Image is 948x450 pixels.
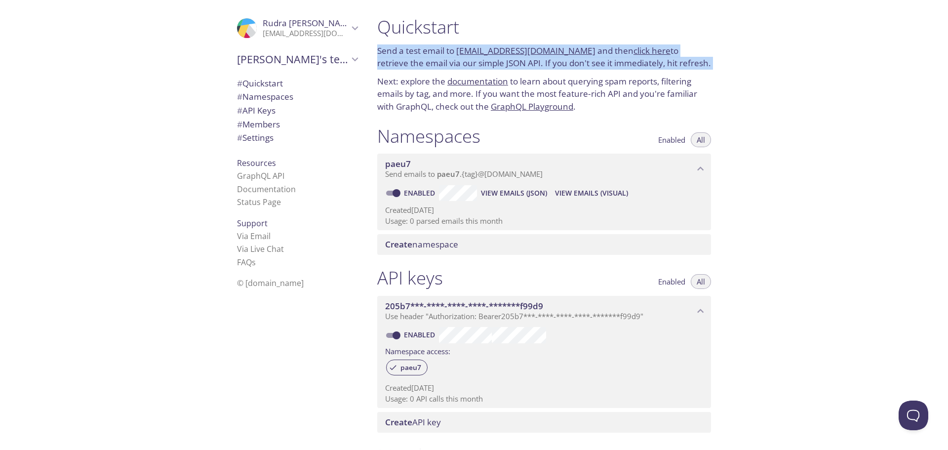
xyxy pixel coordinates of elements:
span: # [237,132,242,143]
span: # [237,105,242,116]
a: click here [633,45,671,56]
div: Create API Key [377,412,711,433]
div: paeu7 namespace [377,154,711,184]
a: Status Page [237,197,281,207]
span: namespace [385,239,458,250]
div: Create namespace [377,234,711,255]
button: Enabled [652,132,691,147]
a: Via Live Chat [237,244,284,254]
div: Rudra's team [229,46,365,72]
span: © [DOMAIN_NAME] [237,278,304,288]
span: Create [385,239,412,250]
div: paeu7 [386,360,428,375]
span: Quickstart [237,78,283,89]
div: Rudra Sharma [229,12,365,44]
span: Settings [237,132,274,143]
p: Usage: 0 API calls this month [385,394,703,404]
button: All [691,274,711,289]
span: paeu7 [385,158,411,169]
span: Namespaces [237,91,293,102]
h1: API keys [377,267,443,289]
button: View Emails (Visual) [551,185,632,201]
button: All [691,132,711,147]
span: # [237,91,242,102]
p: Next: explore the to learn about querying spam reports, filtering emails by tag, and more. If you... [377,75,711,113]
a: GraphQL API [237,170,284,181]
h1: Namespaces [377,125,480,147]
h1: Quickstart [377,16,711,38]
span: s [252,257,256,268]
a: Enabled [402,330,439,339]
div: API Keys [229,104,365,118]
iframe: Help Scout Beacon - Open [899,401,928,430]
p: [EMAIL_ADDRESS][DOMAIN_NAME] [263,29,349,39]
span: Resources [237,158,276,168]
div: Namespaces [229,90,365,104]
div: Team Settings [229,131,365,145]
button: View Emails (JSON) [477,185,551,201]
span: View Emails (JSON) [481,187,547,199]
span: paeu7 [437,169,460,179]
a: documentation [447,76,508,87]
span: Send emails to . {tag} @[DOMAIN_NAME] [385,169,543,179]
span: Members [237,119,280,130]
span: Support [237,218,268,229]
span: paeu7 [395,363,427,372]
p: Usage: 0 parsed emails this month [385,216,703,226]
span: # [237,78,242,89]
a: [EMAIL_ADDRESS][DOMAIN_NAME] [456,45,595,56]
span: Rudra [PERSON_NAME] [263,17,355,29]
a: Via Email [237,231,271,242]
a: Documentation [237,184,296,195]
a: Enabled [402,188,439,198]
span: View Emails (Visual) [555,187,628,199]
span: # [237,119,242,130]
span: Create [385,416,412,428]
span: API key [385,416,441,428]
span: [PERSON_NAME]'s team [237,52,349,66]
p: Send a test email to and then to retrieve the email via our simple JSON API. If you don't see it ... [377,44,711,70]
span: API Keys [237,105,276,116]
button: Enabled [652,274,691,289]
p: Created [DATE] [385,383,703,393]
p: Created [DATE] [385,205,703,215]
label: Namespace access: [385,343,450,358]
div: Quickstart [229,77,365,90]
a: FAQ [237,257,256,268]
div: Members [229,118,365,131]
a: GraphQL Playground [491,101,573,112]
